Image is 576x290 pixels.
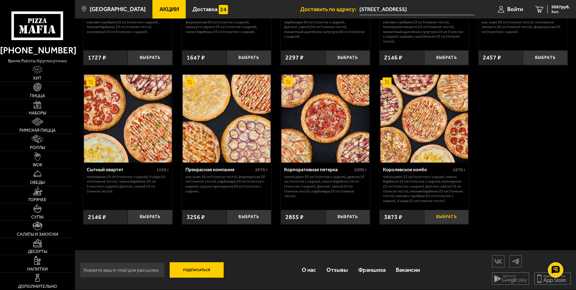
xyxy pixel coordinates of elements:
p: Карбонара 30 см (толстое с сыром), [PERSON_NAME] 30 см (тонкое тесто), Пикантный цыплёнок сулугун... [284,20,367,39]
div: Сытный квартет [87,167,155,173]
a: АкционныйСытный квартет [83,75,172,163]
span: 2870 г [453,167,466,172]
a: Отзывы [321,260,353,280]
img: Акционный [185,77,194,86]
span: Дополнительно [18,284,57,289]
button: Выбрать [325,50,370,65]
img: vk [492,256,504,267]
img: Королевское комбо [380,75,468,163]
span: Римская пицца [19,128,56,133]
img: Акционный [86,77,95,86]
p: Аль-Шам 30 см (тонкое тесто), Пепперони Пиканто 30 см (тонкое тесто), Фермерская 30 см (толстое с... [482,20,564,34]
p: Мясная с грибами 25 см (тонкое тесто), Пепперони Пиканто 25 см (тонкое тесто), Пикантный цыплёнок... [383,20,466,44]
span: 3256 ₽ [187,213,205,221]
span: Войти [507,6,523,12]
img: tg [510,256,521,267]
span: 3873 ₽ [384,213,402,221]
span: 1727 ₽ [88,54,106,61]
p: Чикен Ранч 25 см (толстое с сыром), Дракон 25 см (толстое с сыром), Чикен Барбекю 25 см (толстое ... [284,174,367,198]
a: АкционныйКорпоративная пятерка [281,75,370,163]
p: Фермерская 25 см (толстое с сыром), Прошутто Фунги 25 см (толстое с сыром), Чикен Барбекю 25 см (... [185,20,268,34]
div: Корпоративная пятерка [284,167,353,173]
button: Выбрать [128,210,172,225]
span: Удельный проспект, 5 [359,4,474,15]
button: Выбрать [325,210,370,225]
span: Роллы [30,146,45,150]
img: Корпоративная пятерка [281,75,369,163]
span: Супы [31,215,44,219]
span: Пицца [30,94,45,98]
p: Чикен Ранч 25 см (толстое с сыром), Чикен Барбекю 25 см (толстое с сыром), Пепперони 25 см (толст... [383,174,466,203]
input: Ваш адрес доставки [359,4,474,15]
span: Доставка [193,6,218,12]
span: 2070 г [255,167,268,172]
button: Выбрать [523,50,568,65]
span: 3 шт. [551,10,570,14]
span: WOK [33,163,42,167]
a: АкционныйПрекрасная компания [182,75,271,163]
span: 2146 ₽ [88,213,106,221]
span: 5097 руб. [551,5,570,9]
span: Акции [160,6,179,12]
img: Акционный [284,77,293,86]
a: Вакансии [391,260,425,280]
span: Горячее [28,198,46,202]
span: Десерты [28,250,47,254]
span: Салаты и закуски [17,232,58,237]
span: 2297 ₽ [285,54,304,61]
a: АкционныйКоролевское комбо [379,75,469,163]
span: [GEOGRAPHIC_DATA] [90,6,146,12]
span: 2146 ₽ [384,54,402,61]
img: Акционный [383,77,392,86]
button: Выбрать [424,210,469,225]
img: Прекрасная компания [183,75,271,163]
span: Напитки [27,267,48,271]
span: 2000 г [354,167,367,172]
span: Хит [33,76,42,81]
span: 2457 ₽ [483,54,501,61]
span: 1520 г [156,167,169,172]
a: О нас [297,260,321,280]
span: Наборы [29,111,46,115]
a: Франшиза [353,260,391,280]
img: Сытный квартет [84,75,172,163]
button: Подписаться [170,262,224,278]
button: Выбрать [128,50,172,65]
span: 1647 ₽ [187,54,205,61]
span: Доставить по адресу: [300,6,359,12]
div: Прекрасная компания [185,167,254,173]
button: Выбрать [424,50,469,65]
p: Мясная с грибами 25 см (толстое с сыром), Мясная Барбекю 25 см (тонкое тесто), Охотничья 25 см (т... [87,20,169,34]
span: Обеды [30,180,45,185]
img: 15daf4d41897b9f0e9f617042186c801.svg [219,5,228,14]
p: Аль-Шам 30 см (тонкое тесто), Фермерская 30 см (тонкое тесто), Карбонара 30 см (толстое с сыром),... [185,174,268,193]
input: Укажите ваш e-mail для рассылки [80,262,165,278]
div: Королевское комбо [383,167,451,173]
button: Выбрать [227,50,271,65]
button: Выбрать [227,210,271,225]
p: Пепперони 25 см (толстое с сыром), 4 сыра 25 см (тонкое тесто), Чикен Барбекю 25 см (толстое с сы... [87,174,169,193]
span: 2855 ₽ [285,213,304,221]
